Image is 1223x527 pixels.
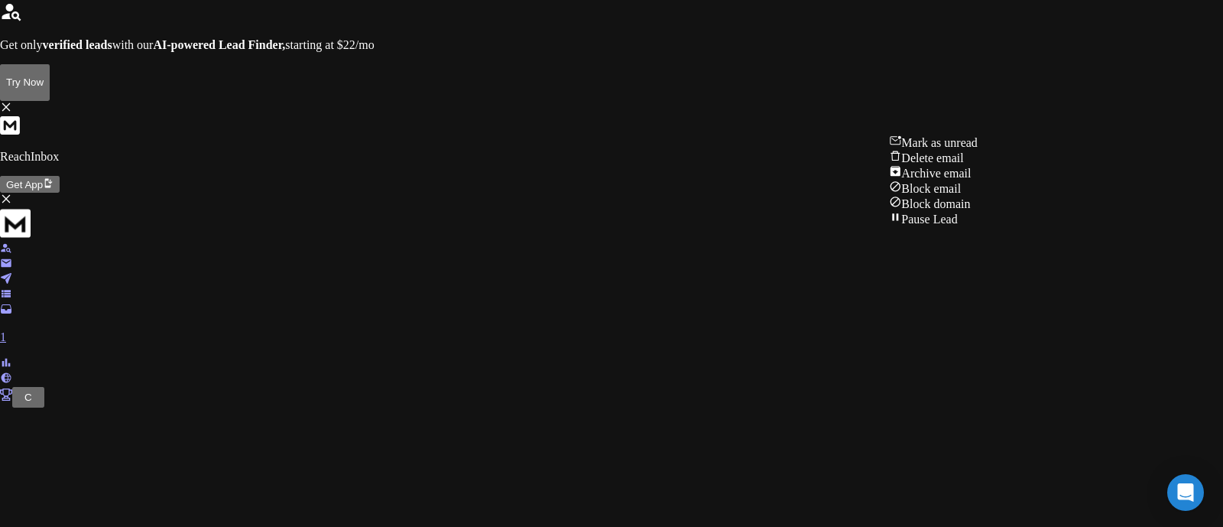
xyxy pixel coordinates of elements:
[889,211,978,226] div: Pause Lead
[889,181,978,196] div: Block email
[889,135,978,150] div: Mark as unread
[889,196,978,211] div: Block domain
[889,150,978,165] div: Delete email
[889,165,978,181] div: Archive email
